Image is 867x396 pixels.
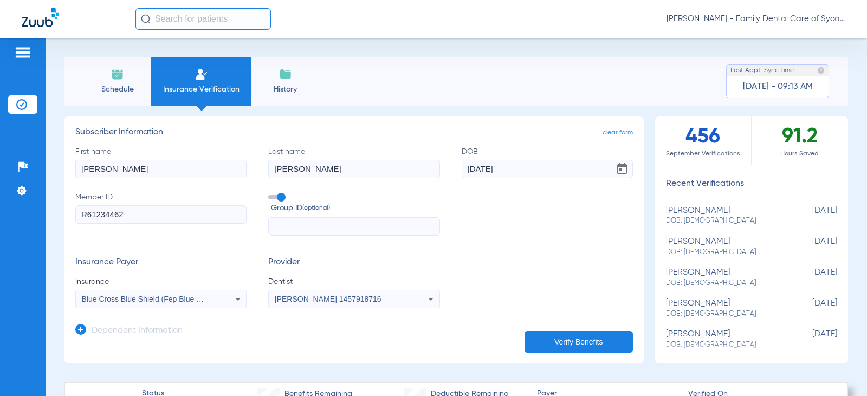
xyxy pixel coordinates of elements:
span: DOB: [DEMOGRAPHIC_DATA] [666,216,783,226]
span: [DATE] [783,298,837,319]
span: Insurance Verification [159,84,243,95]
img: Zuub Logo [22,8,59,27]
span: [DATE] - 09:13 AM [743,81,813,92]
label: Member ID [75,192,247,236]
span: Insurance [75,276,247,287]
span: Last Appt. Sync Time: [730,65,795,76]
span: [DATE] [783,237,837,257]
label: First name [75,146,247,178]
img: Schedule [111,68,124,81]
input: Member ID [75,205,247,224]
img: Search Icon [141,14,151,24]
button: Verify Benefits [525,331,633,353]
label: DOB [462,146,633,178]
div: [PERSON_NAME] [666,206,783,226]
button: Open calendar [611,158,633,180]
span: Dentist [268,276,439,287]
span: DOB: [DEMOGRAPHIC_DATA] [666,340,783,350]
img: Manual Insurance Verification [195,68,208,81]
span: DOB: [DEMOGRAPHIC_DATA] [666,248,783,257]
input: Last name [268,160,439,178]
h3: Recent Verifications [655,179,848,190]
span: [PERSON_NAME] - Family Dental Care of Sycamore [667,14,845,24]
span: DOB: [DEMOGRAPHIC_DATA] [666,309,783,319]
h3: Provider [268,257,439,268]
span: Schedule [92,84,143,95]
span: clear form [603,127,633,138]
img: History [279,68,292,81]
span: [DATE] [783,206,837,226]
small: (optional) [302,203,330,214]
span: [DATE] [783,268,837,288]
span: September Verifications [655,148,751,159]
div: [PERSON_NAME] [666,329,783,349]
span: Group ID [271,203,439,214]
img: last sync help info [817,67,825,74]
div: 91.2 [752,116,848,165]
span: History [260,84,311,95]
div: [PERSON_NAME] [666,268,783,288]
img: hamburger-icon [14,46,31,59]
h3: Dependent Information [92,326,183,336]
span: DOB: [DEMOGRAPHIC_DATA] [666,278,783,288]
h3: Insurance Payer [75,257,247,268]
span: Hours Saved [752,148,848,159]
h3: Subscriber Information [75,127,633,138]
input: First name [75,160,247,178]
div: 456 [655,116,752,165]
label: Last name [268,146,439,178]
input: DOBOpen calendar [462,160,633,178]
span: Blue Cross Blue Shield (Fep Blue Dental) [82,295,221,303]
input: Search for patients [135,8,271,30]
div: [PERSON_NAME] [666,298,783,319]
span: [DATE] [783,329,837,349]
div: [PERSON_NAME] [666,237,783,257]
span: [PERSON_NAME] 1457918716 [275,295,381,303]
